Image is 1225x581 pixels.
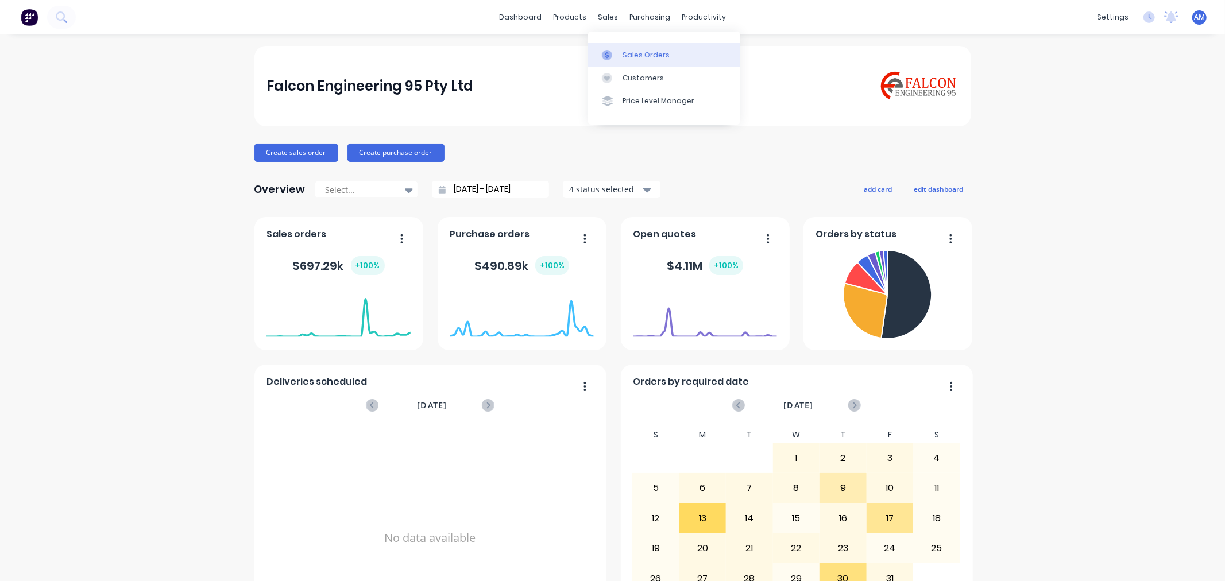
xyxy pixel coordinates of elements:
[21,9,38,26] img: Factory
[588,90,740,113] a: Price Level Manager
[867,427,914,443] div: F
[569,183,642,195] div: 4 status selected
[1194,12,1205,22] span: AM
[914,444,960,472] div: 4
[417,399,447,412] span: [DATE]
[914,534,960,563] div: 25
[450,227,530,241] span: Purchase orders
[774,534,820,563] div: 22
[623,50,670,60] div: Sales Orders
[293,256,385,275] div: $ 697.29k
[588,67,740,90] a: Customers
[774,444,820,472] div: 1
[907,181,971,196] button: edit dashboard
[351,256,385,275] div: + 100 %
[676,9,732,26] div: productivity
[633,474,679,502] div: 5
[820,474,866,502] div: 9
[820,427,867,443] div: T
[266,75,473,98] div: Falcon Engineering 95 Pty Ltd
[547,9,592,26] div: products
[857,181,900,196] button: add card
[254,144,338,162] button: Create sales order
[878,69,959,102] img: Falcon Engineering 95 Pty Ltd
[679,427,727,443] div: M
[816,227,896,241] span: Orders by status
[623,96,694,106] div: Price Level Manager
[535,256,569,275] div: + 100 %
[783,399,813,412] span: [DATE]
[820,534,866,563] div: 23
[633,504,679,533] div: 12
[914,474,960,502] div: 11
[867,474,913,502] div: 10
[773,427,820,443] div: W
[914,504,960,533] div: 18
[347,144,445,162] button: Create purchase order
[867,534,913,563] div: 24
[633,227,696,241] span: Open quotes
[680,504,726,533] div: 13
[913,427,960,443] div: S
[624,9,676,26] div: purchasing
[867,444,913,472] div: 3
[592,9,624,26] div: sales
[632,427,679,443] div: S
[774,474,820,502] div: 8
[474,256,569,275] div: $ 490.89k
[727,534,772,563] div: 21
[820,444,866,472] div: 2
[867,504,913,533] div: 17
[774,504,820,533] div: 15
[709,256,743,275] div: + 100 %
[493,9,547,26] a: dashboard
[633,534,679,563] div: 19
[563,181,660,198] button: 4 status selected
[727,474,772,502] div: 7
[1091,9,1134,26] div: settings
[820,504,866,533] div: 16
[623,73,664,83] div: Customers
[266,227,326,241] span: Sales orders
[680,474,726,502] div: 6
[254,178,306,201] div: Overview
[680,534,726,563] div: 20
[667,256,743,275] div: $ 4.11M
[726,427,773,443] div: T
[727,504,772,533] div: 14
[588,43,740,66] a: Sales Orders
